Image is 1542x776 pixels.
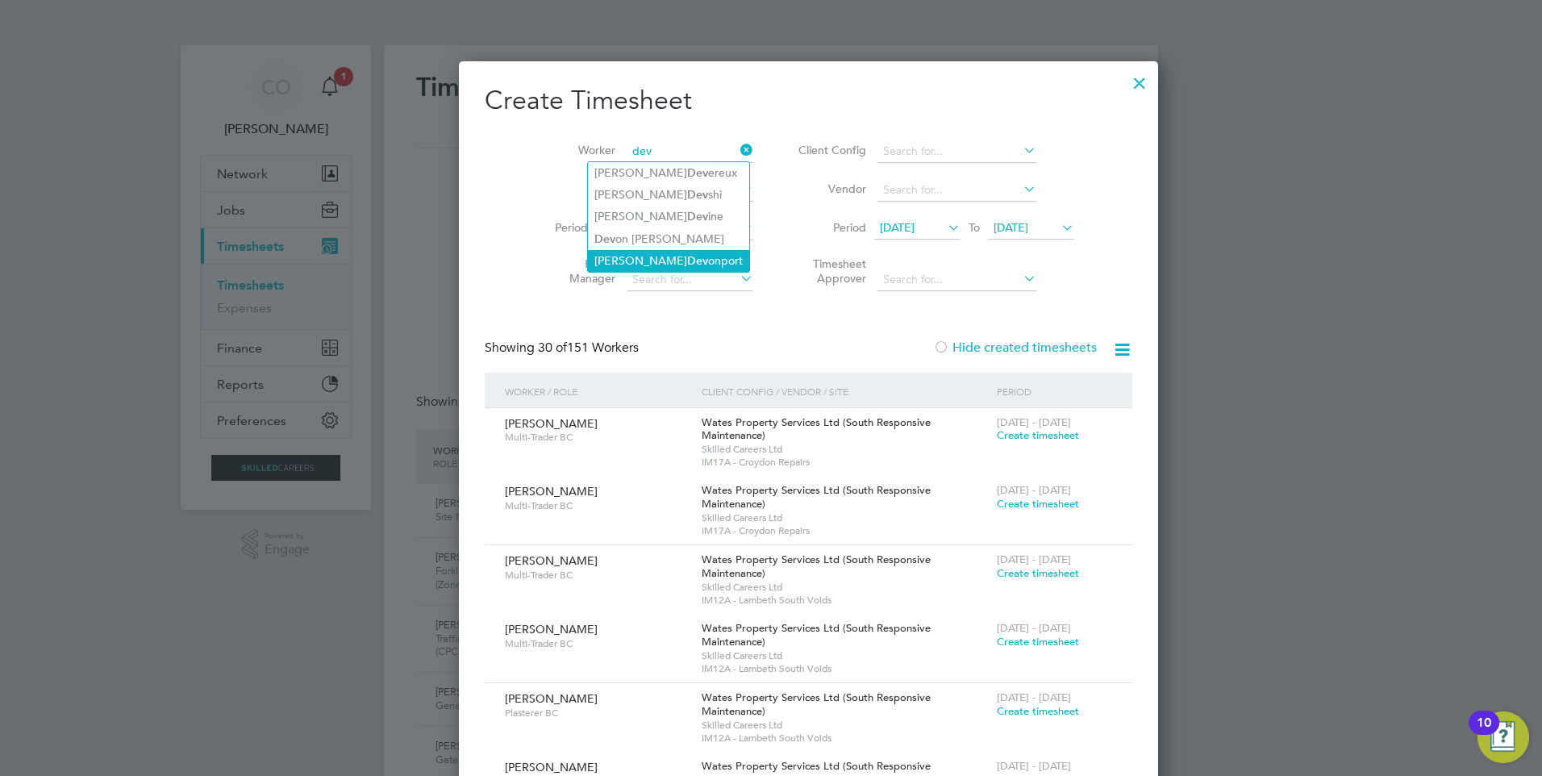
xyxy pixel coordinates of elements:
span: Multi-Trader BC [505,569,690,582]
li: [PERSON_NAME] ereux [588,162,749,184]
span: IM17A - Croydon Repairs [702,524,989,537]
div: 10 [1477,723,1491,744]
span: [DATE] [880,220,915,235]
span: Wates Property Services Ltd (South Responsive Maintenance) [702,553,931,580]
input: Search for... [627,140,753,163]
span: Wates Property Services Ltd (South Responsive Maintenance) [702,690,931,718]
span: [DATE] - [DATE] [997,483,1071,497]
label: Worker [543,143,615,157]
span: IM12A - Lambeth South Voids [702,732,989,745]
span: [PERSON_NAME] [505,691,598,706]
label: Period Type [543,220,615,235]
span: IM17A - Croydon Repairs [702,456,989,469]
li: on [PERSON_NAME] [588,228,749,250]
button: Open Resource Center, 10 new notifications [1477,711,1529,763]
label: Period [794,220,866,235]
span: [PERSON_NAME] [505,484,598,499]
b: Dev [687,254,708,268]
label: Client Config [794,143,866,157]
b: Dev [687,210,708,223]
span: [DATE] - [DATE] [997,553,1071,566]
li: [PERSON_NAME] shi [588,184,749,206]
b: Dev [594,232,615,246]
label: Vendor [794,181,866,196]
span: Create timesheet [997,635,1079,649]
div: Showing [485,340,642,357]
div: Worker / Role [501,373,698,410]
span: Multi-Trader BC [505,637,690,650]
b: Dev [687,166,708,180]
li: [PERSON_NAME] onport [588,250,749,272]
label: Hide created timesheets [933,340,1097,356]
span: [PERSON_NAME] [505,622,598,636]
span: [PERSON_NAME] [505,553,598,568]
span: Skilled Careers Ltd [702,719,989,732]
span: [DATE] [994,220,1028,235]
li: [PERSON_NAME] ine [588,206,749,227]
span: Create timesheet [997,428,1079,442]
label: Hiring Manager [543,257,615,286]
input: Search for... [877,140,1036,163]
b: Dev [687,188,708,202]
div: Period [993,373,1116,410]
span: [PERSON_NAME] [505,416,598,431]
span: Plasterer BC [505,707,690,720]
input: Search for... [627,269,753,291]
span: Wates Property Services Ltd (South Responsive Maintenance) [702,415,931,443]
span: Wates Property Services Ltd (South Responsive Maintenance) [702,483,931,511]
span: Multi-Trader BC [505,431,690,444]
span: [DATE] - [DATE] [997,621,1071,635]
span: IM12A - Lambeth South Voids [702,662,989,675]
label: Timesheet Approver [794,257,866,286]
span: To [964,217,985,238]
span: Skilled Careers Ltd [702,511,989,524]
input: Search for... [877,269,1036,291]
span: Skilled Careers Ltd [702,581,989,594]
span: Skilled Careers Ltd [702,443,989,456]
span: Create timesheet [997,566,1079,580]
span: Wates Property Services Ltd (South Responsive Maintenance) [702,621,931,649]
input: Search for... [877,179,1036,202]
span: [DATE] - [DATE] [997,690,1071,704]
span: Create timesheet [997,497,1079,511]
span: Multi-Trader BC [505,499,690,512]
span: 30 of [538,340,567,356]
span: Skilled Careers Ltd [702,649,989,662]
span: [PERSON_NAME] [505,760,598,774]
span: IM12A - Lambeth South Voids [702,594,989,607]
div: Client Config / Vendor / Site [698,373,993,410]
span: 151 Workers [538,340,639,356]
label: Site [543,181,615,196]
span: Create timesheet [997,704,1079,718]
span: [DATE] - [DATE] [997,759,1071,773]
span: [DATE] - [DATE] [997,415,1071,429]
h2: Create Timesheet [485,84,1132,118]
